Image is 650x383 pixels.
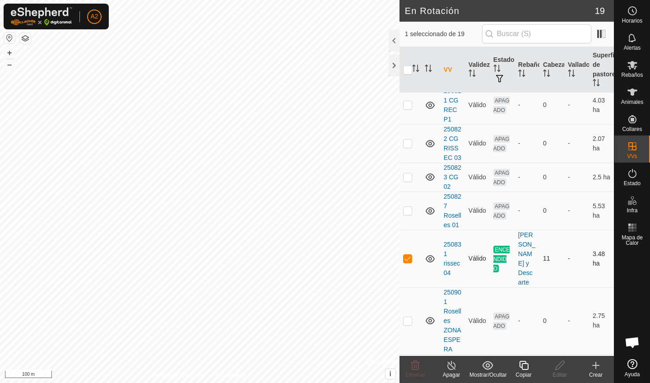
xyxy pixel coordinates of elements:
[469,71,476,78] p-sorticon: Activar para ordenar
[153,371,205,379] a: Política de Privacidad
[539,86,564,124] td: 0
[619,329,646,356] div: Chat abierto
[493,202,510,220] span: APAGADO
[539,230,564,287] td: 11
[624,181,641,186] span: Estado
[518,316,536,326] div: -
[564,124,589,163] td: -
[465,191,490,230] td: Válido
[444,193,461,229] a: 250827 Roselles 01
[595,4,605,18] span: 19
[465,163,490,191] td: Válido
[564,230,589,287] td: -
[390,370,391,378] span: i
[444,126,461,161] a: 250822 CG RISSEC 03
[465,47,490,93] th: Validez
[518,206,536,215] div: -
[589,287,614,354] td: 2.75 ha
[518,71,525,78] p-sorticon: Activar para ordenar
[539,191,564,230] td: 0
[90,12,98,21] span: A2
[515,47,539,93] th: Rebaño
[440,47,465,93] th: VV
[578,371,614,379] div: Crear
[625,372,640,377] span: Ayuda
[564,191,589,230] td: -
[564,47,589,93] th: Vallado
[564,287,589,354] td: -
[20,33,31,44] button: Capas del Mapa
[465,230,490,287] td: Válido
[493,313,510,330] span: APAGADO
[589,86,614,124] td: 4.03 ha
[469,371,506,379] div: Mostrar/Ocultar
[518,139,536,148] div: -
[627,208,637,213] span: Infra
[589,124,614,163] td: 2.07 ha
[589,230,614,287] td: 3.48 ha
[493,169,510,186] span: APAGADO
[482,24,591,43] input: Buscar (S)
[518,173,536,182] div: -
[385,369,395,379] button: i
[518,230,536,287] div: [PERSON_NAME] y Descarte
[614,355,650,381] a: Ayuda
[444,289,461,353] a: 250901 Roselles ZONA ESPERA
[539,47,564,93] th: Cabezas
[621,99,643,105] span: Animales
[465,287,490,354] td: Válido
[444,87,461,123] a: 250821 CG REC P1
[425,66,432,73] p-sorticon: Activar para ordenar
[433,371,469,379] div: Apagar
[589,191,614,230] td: 5.53 ha
[621,72,643,78] span: Rebaños
[627,154,637,159] span: VVs
[4,47,15,58] button: +
[4,33,15,43] button: Restablecer Mapa
[622,18,642,23] span: Horarios
[543,71,550,78] p-sorticon: Activar para ordenar
[593,80,600,88] p-sorticon: Activar para ordenar
[568,71,575,78] p-sorticon: Activar para ordenar
[539,287,564,354] td: 0
[444,241,461,276] a: 250831 rissec 04
[624,45,641,51] span: Alertas
[216,371,246,379] a: Contáctenos
[564,86,589,124] td: -
[589,47,614,93] th: Superficie de pastoreo
[465,86,490,124] td: Válido
[465,124,490,163] td: Válido
[622,126,642,132] span: Collares
[405,29,482,39] span: 1 seleccionado de 19
[564,163,589,191] td: -
[412,66,419,73] p-sorticon: Activar para ordenar
[542,371,578,379] div: Editar
[490,47,515,93] th: Estado
[518,100,536,110] div: -
[444,164,461,190] a: 250823 CG 02
[539,124,564,163] td: 0
[493,66,501,73] p-sorticon: Activar para ordenar
[405,372,425,378] span: Eliminar
[11,7,72,26] img: Logo Gallagher
[589,163,614,191] td: 2.5 ha
[493,246,510,272] span: ENCENDIDO
[4,59,15,70] button: –
[405,5,595,16] h2: En Rotación
[617,235,648,246] span: Mapa de Calor
[506,371,542,379] div: Copiar
[539,163,564,191] td: 0
[493,135,510,152] span: APAGADO
[493,97,510,114] span: APAGADO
